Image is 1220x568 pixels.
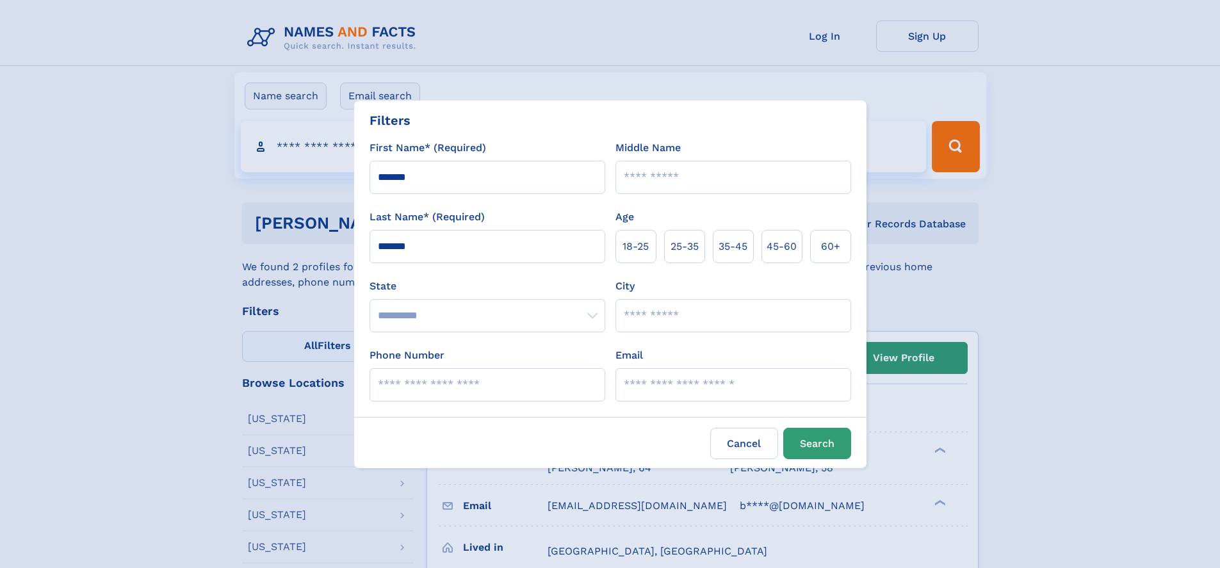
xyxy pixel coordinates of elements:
[767,239,797,254] span: 45‑60
[370,279,605,294] label: State
[615,279,635,294] label: City
[719,239,747,254] span: 35‑45
[615,348,643,363] label: Email
[821,239,840,254] span: 60+
[370,140,486,156] label: First Name* (Required)
[622,239,649,254] span: 18‑25
[370,111,411,130] div: Filters
[370,209,485,225] label: Last Name* (Required)
[710,428,778,459] label: Cancel
[783,428,851,459] button: Search
[370,348,444,363] label: Phone Number
[671,239,699,254] span: 25‑35
[615,209,634,225] label: Age
[615,140,681,156] label: Middle Name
